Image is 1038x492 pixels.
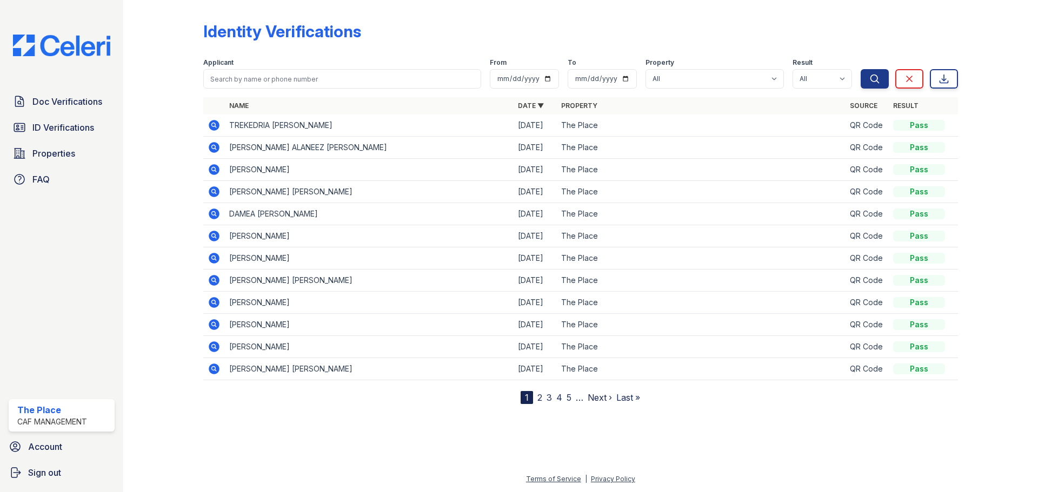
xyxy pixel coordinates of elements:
[846,292,889,314] td: QR Code
[17,416,87,427] div: CAF Management
[846,114,889,137] td: QR Code
[225,269,514,292] td: [PERSON_NAME] [PERSON_NAME]
[557,314,846,336] td: The Place
[32,95,102,108] span: Doc Verifications
[557,247,846,269] td: The Place
[846,137,889,159] td: QR Code
[893,363,945,374] div: Pass
[225,159,514,181] td: [PERSON_NAME]
[203,22,361,41] div: Identity Verifications
[225,137,514,159] td: [PERSON_NAME] ALANEEZ [PERSON_NAME]
[850,102,877,110] a: Source
[557,159,846,181] td: The Place
[9,143,115,164] a: Properties
[514,181,557,203] td: [DATE]
[514,137,557,159] td: [DATE]
[4,462,119,483] a: Sign out
[846,336,889,358] td: QR Code
[9,117,115,138] a: ID Verifications
[557,114,846,137] td: The Place
[846,159,889,181] td: QR Code
[588,392,612,403] a: Next ›
[32,173,50,186] span: FAQ
[591,475,635,483] a: Privacy Policy
[514,159,557,181] td: [DATE]
[893,253,945,264] div: Pass
[514,269,557,292] td: [DATE]
[32,121,94,134] span: ID Verifications
[225,181,514,203] td: [PERSON_NAME] [PERSON_NAME]
[556,392,562,403] a: 4
[893,164,945,175] div: Pass
[9,91,115,112] a: Doc Verifications
[793,58,813,67] label: Result
[537,392,542,403] a: 2
[567,392,571,403] a: 5
[893,186,945,197] div: Pass
[526,475,581,483] a: Terms of Service
[893,208,945,219] div: Pass
[17,403,87,416] div: The Place
[225,247,514,269] td: [PERSON_NAME]
[557,225,846,247] td: The Place
[893,120,945,131] div: Pass
[203,69,481,89] input: Search by name or phone number
[514,336,557,358] td: [DATE]
[576,391,583,404] span: …
[514,225,557,247] td: [DATE]
[646,58,674,67] label: Property
[846,358,889,380] td: QR Code
[229,102,249,110] a: Name
[514,203,557,225] td: [DATE]
[28,466,61,479] span: Sign out
[557,137,846,159] td: The Place
[846,225,889,247] td: QR Code
[893,102,919,110] a: Result
[28,440,62,453] span: Account
[616,392,640,403] a: Last »
[846,181,889,203] td: QR Code
[893,341,945,352] div: Pass
[557,181,846,203] td: The Place
[514,314,557,336] td: [DATE]
[203,58,234,67] label: Applicant
[514,358,557,380] td: [DATE]
[521,391,533,404] div: 1
[514,247,557,269] td: [DATE]
[568,58,576,67] label: To
[893,275,945,286] div: Pass
[893,231,945,241] div: Pass
[225,203,514,225] td: DAMEA [PERSON_NAME]
[225,336,514,358] td: [PERSON_NAME]
[225,292,514,314] td: [PERSON_NAME]
[225,358,514,380] td: [PERSON_NAME] [PERSON_NAME]
[585,475,587,483] div: |
[846,314,889,336] td: QR Code
[490,58,507,67] label: From
[893,319,945,330] div: Pass
[846,203,889,225] td: QR Code
[846,269,889,292] td: QR Code
[557,269,846,292] td: The Place
[557,336,846,358] td: The Place
[514,292,557,314] td: [DATE]
[225,314,514,336] td: [PERSON_NAME]
[557,358,846,380] td: The Place
[561,102,597,110] a: Property
[547,392,552,403] a: 3
[846,247,889,269] td: QR Code
[225,225,514,247] td: [PERSON_NAME]
[225,114,514,137] td: TREKEDRIA [PERSON_NAME]
[4,436,119,457] a: Account
[893,297,945,308] div: Pass
[9,169,115,190] a: FAQ
[4,35,119,56] img: CE_Logo_Blue-a8612792a0a2168367f1c8372b55b34899dd931a85d93a1a3d3e32e68fde9ad4.png
[557,292,846,314] td: The Place
[893,142,945,153] div: Pass
[32,147,75,160] span: Properties
[514,114,557,137] td: [DATE]
[557,203,846,225] td: The Place
[518,102,544,110] a: Date ▼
